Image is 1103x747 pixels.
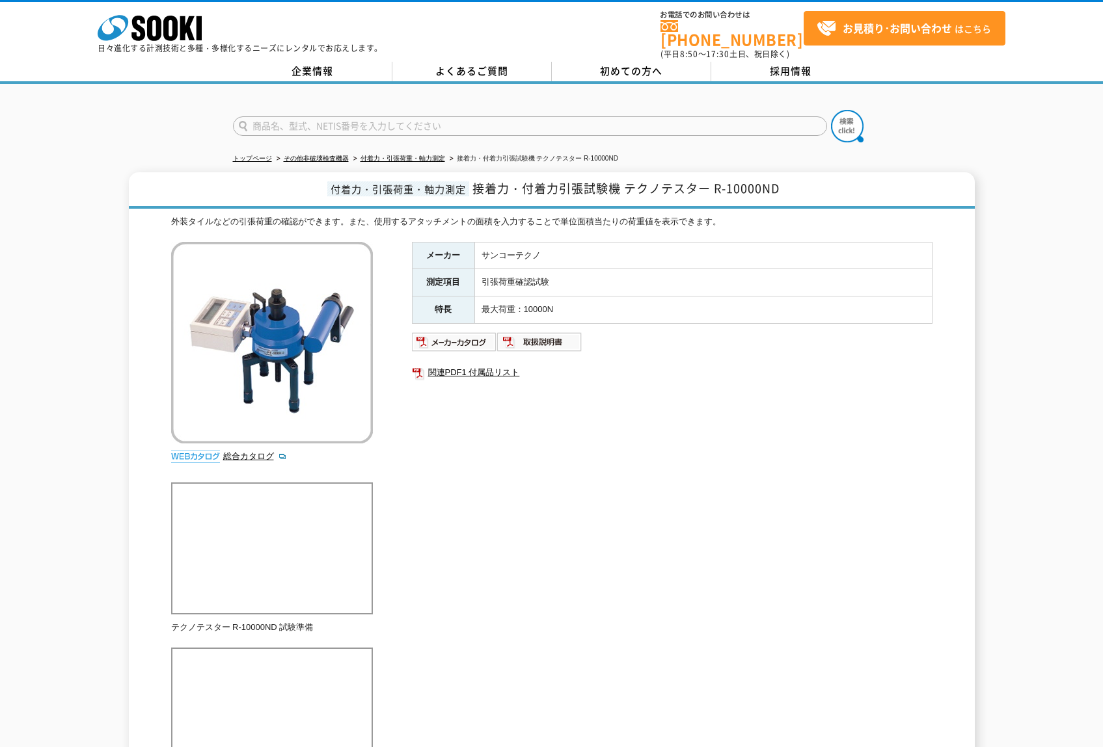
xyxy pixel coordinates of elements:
img: webカタログ [171,450,220,463]
span: 17:30 [706,48,729,60]
p: テクノテスター R-10000ND 試験準備 [171,621,373,635]
a: メーカーカタログ [412,340,497,350]
span: 初めての方へ [600,64,662,78]
a: 総合カタログ [223,451,287,461]
img: 接着力・付着力引張試験機 テクノテスター R-10000ND [171,242,373,443]
span: 接着力・付着力引張試験機 テクノテスター R-10000ND [472,179,780,197]
span: お電話でのお問い合わせは [660,11,804,19]
span: 8:50 [680,48,698,60]
div: 外装タイルなどの引張荷重の確認ができます。また、使用するアタッチメントの面積を入力することで単位面積当たりの荷重値を表示できます。 [171,215,933,229]
a: 取扱説明書 [497,340,582,350]
a: 企業情報 [233,62,392,81]
th: 測定項目 [412,269,474,296]
td: サンコーテクノ [474,242,932,269]
strong: お見積り･お問い合わせ [843,20,952,36]
img: メーカーカタログ [412,332,497,352]
a: [PHONE_NUMBER] [660,20,804,47]
p: 日々進化する計測技術と多種・多様化するニーズにレンタルでお応えします。 [98,44,383,52]
a: 採用情報 [711,62,871,81]
img: 取扱説明書 [497,332,582,352]
input: 商品名、型式、NETIS番号を入力してください [233,116,827,136]
th: 特長 [412,296,474,324]
a: よくあるご質問 [392,62,552,81]
a: 関連PDF1 付属品リスト [412,364,933,381]
a: 初めての方へ [552,62,711,81]
td: 引張荷重確認試験 [474,269,932,296]
a: 付着力・引張荷重・軸力測定 [361,155,445,162]
img: btn_search.png [831,110,864,142]
span: (平日 ～ 土日、祝日除く) [660,48,789,60]
th: メーカー [412,242,474,269]
a: その他非破壊検査機器 [284,155,349,162]
span: 付着力・引張荷重・軸力測定 [327,181,469,196]
span: はこちら [817,19,991,38]
a: トップページ [233,155,272,162]
td: 最大荷重：10000N [474,296,932,324]
li: 接着力・付着力引張試験機 テクノテスター R-10000ND [447,152,618,166]
a: お見積り･お問い合わせはこちら [804,11,1005,46]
